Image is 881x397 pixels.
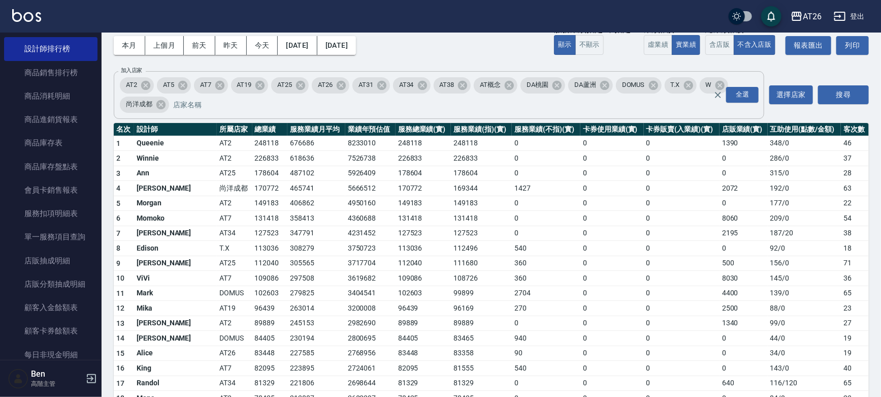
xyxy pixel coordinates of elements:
[665,77,697,94] div: T.X
[393,80,420,90] span: AT34
[644,123,720,136] th: 卡券販賣(入業績)(實)
[768,181,841,196] td: 192 / 0
[252,196,287,211] td: 149183
[512,256,580,271] td: 360
[345,301,396,316] td: 3200008
[720,286,768,301] td: 4400
[841,123,869,136] th: 客次數
[512,331,580,346] td: 940
[818,85,869,104] button: 搜尋
[396,211,451,226] td: 131418
[345,346,396,361] td: 2768956
[116,334,125,342] span: 14
[644,211,720,226] td: 0
[761,6,781,26] button: save
[345,286,396,301] td: 3404541
[116,319,125,327] span: 13
[720,301,768,316] td: 2500
[252,346,287,361] td: 83448
[451,271,512,286] td: 108726
[451,181,512,196] td: 169344
[217,241,252,256] td: T.X
[720,256,768,271] td: 500
[134,301,217,316] td: Mika
[278,36,317,55] button: [DATE]
[8,369,28,389] img: Person
[786,36,831,55] a: 報表匯出
[580,166,643,181] td: 0
[4,155,97,178] a: 商品庫存盤點表
[287,166,345,181] td: 487102
[396,196,451,211] td: 149183
[434,80,461,90] span: AT38
[396,166,451,181] td: 178604
[711,88,725,102] button: Clear
[580,181,643,196] td: 0
[726,87,759,103] div: 全選
[252,271,287,286] td: 109086
[768,166,841,181] td: 315 / 0
[116,259,120,267] span: 9
[768,256,841,271] td: 156 / 0
[252,301,287,316] td: 96439
[31,379,83,388] p: 高階主管
[345,256,396,271] td: 3717704
[352,77,390,94] div: AT31
[231,77,269,94] div: AT19
[616,80,651,90] span: DOMUS
[134,181,217,196] td: [PERSON_NAME]
[247,36,278,55] button: 今天
[312,80,339,90] span: AT26
[705,35,734,55] button: 含店販
[217,226,252,241] td: AT34
[396,241,451,256] td: 113036
[345,136,396,151] td: 8233010
[252,136,287,151] td: 248118
[120,77,154,94] div: AT2
[787,6,826,27] button: AT26
[194,80,217,90] span: AT7
[734,35,776,55] button: 不含入店販
[217,301,252,316] td: AT19
[287,331,345,346] td: 230194
[114,123,134,136] th: 名次
[841,331,869,346] td: 19
[134,346,217,361] td: Alice
[769,85,813,104] button: 選擇店家
[393,77,431,94] div: AT34
[451,316,512,331] td: 89889
[345,151,396,166] td: 7526738
[345,316,396,331] td: 2982690
[217,346,252,361] td: AT26
[724,85,761,105] button: Open
[512,241,580,256] td: 540
[396,136,451,151] td: 248118
[252,256,287,271] td: 112040
[287,211,345,226] td: 358413
[4,296,97,319] a: 顧客入金餘額表
[4,131,97,155] a: 商品庫存表
[451,346,512,361] td: 83358
[287,271,345,286] td: 297508
[396,151,451,166] td: 226833
[217,196,252,211] td: AT2
[841,316,869,331] td: 27
[116,169,120,177] span: 3
[580,151,643,166] td: 0
[345,226,396,241] td: 4231452
[287,286,345,301] td: 279825
[134,166,217,181] td: Ann
[252,241,287,256] td: 113036
[396,123,451,136] th: 服務總業績(實)
[287,196,345,211] td: 406862
[217,151,252,166] td: AT2
[451,211,512,226] td: 131418
[252,151,287,166] td: 226833
[644,271,720,286] td: 0
[512,226,580,241] td: 0
[4,343,97,367] a: 每日非現金明細
[396,301,451,316] td: 96439
[580,256,643,271] td: 0
[768,123,841,136] th: 互助使用(點數/金額)
[134,286,217,301] td: Mark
